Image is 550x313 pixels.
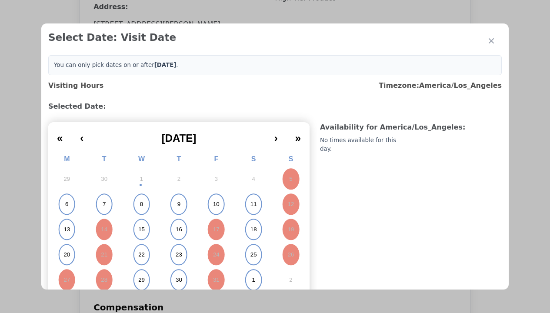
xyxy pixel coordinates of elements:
abbr: Tuesday [102,155,107,163]
button: October 28, 2025 [86,267,123,293]
button: October 20, 2025 [48,242,86,267]
button: October 9, 2025 [160,192,198,217]
abbr: October 13, 2025 [63,226,70,233]
abbr: September 29, 2025 [63,175,70,183]
abbr: Thursday [177,155,181,163]
abbr: October 4, 2025 [252,175,255,183]
button: November 1, 2025 [235,267,272,293]
abbr: October 17, 2025 [213,226,220,233]
abbr: October 22, 2025 [138,251,145,259]
button: October 11, 2025 [235,192,272,217]
button: September 30, 2025 [86,166,123,192]
button: October 19, 2025 [272,217,310,242]
button: October 3, 2025 [197,166,235,192]
button: [DATE] [92,126,265,145]
abbr: Wednesday [138,155,145,163]
abbr: October 28, 2025 [101,276,107,284]
abbr: November 1, 2025 [252,276,255,284]
abbr: October 10, 2025 [213,200,220,208]
abbr: October 15, 2025 [138,226,145,233]
b: [DATE] [154,62,177,68]
button: November 2, 2025 [272,267,310,293]
abbr: October 12, 2025 [288,200,294,208]
button: October 31, 2025 [197,267,235,293]
button: October 30, 2025 [160,267,198,293]
button: October 18, 2025 [235,217,272,242]
button: October 14, 2025 [86,217,123,242]
abbr: October 20, 2025 [63,251,70,259]
div: No times available for this day. [320,136,409,153]
div: You can only pick dates on or after . [48,55,502,75]
abbr: Friday [214,155,218,163]
abbr: October 24, 2025 [213,251,220,259]
button: October 10, 2025 [197,192,235,217]
abbr: Sunday [289,155,293,163]
button: October 6, 2025 [48,192,86,217]
abbr: October 5, 2025 [289,175,292,183]
abbr: October 26, 2025 [288,251,294,259]
h3: Availability for America/Los_Angeles : [320,122,502,133]
abbr: October 6, 2025 [65,200,68,208]
abbr: October 8, 2025 [140,200,143,208]
button: October 2, 2025 [160,166,198,192]
h2: Select Date: Visit Date [48,30,502,44]
abbr: November 2, 2025 [289,276,292,284]
button: October 15, 2025 [123,217,160,242]
abbr: October 2, 2025 [177,175,180,183]
abbr: October 21, 2025 [101,251,107,259]
button: October 29, 2025 [123,267,160,293]
button: October 21, 2025 [86,242,123,267]
button: October 25, 2025 [235,242,272,267]
button: « [48,126,71,145]
h3: Timezone: America/Los_Angeles [379,80,502,91]
button: October 27, 2025 [48,267,86,293]
abbr: October 1, 2025 [140,175,143,183]
abbr: October 11, 2025 [250,200,257,208]
button: October 13, 2025 [48,217,86,242]
button: October 4, 2025 [235,166,272,192]
abbr: October 27, 2025 [63,276,70,284]
abbr: September 30, 2025 [101,175,107,183]
button: October 22, 2025 [123,242,160,267]
abbr: October 7, 2025 [103,200,106,208]
button: October 17, 2025 [197,217,235,242]
abbr: October 30, 2025 [176,276,182,284]
abbr: Saturday [251,155,256,163]
button: ‹ [71,126,92,145]
abbr: October 31, 2025 [213,276,220,284]
button: September 29, 2025 [48,166,86,192]
abbr: October 29, 2025 [138,276,145,284]
button: October 1, 2025 [123,166,160,192]
button: October 16, 2025 [160,217,198,242]
abbr: October 25, 2025 [250,251,257,259]
abbr: October 18, 2025 [250,226,257,233]
abbr: October 23, 2025 [176,251,182,259]
abbr: October 16, 2025 [176,226,182,233]
abbr: October 19, 2025 [288,226,294,233]
abbr: Monday [64,155,70,163]
abbr: October 14, 2025 [101,226,107,233]
button: October 7, 2025 [86,192,123,217]
h3: Visiting Hours [48,80,103,91]
span: [DATE] [162,132,197,144]
button: October 24, 2025 [197,242,235,267]
button: October 23, 2025 [160,242,198,267]
h3: Selected Date: [48,101,502,112]
abbr: October 9, 2025 [177,200,180,208]
button: › [266,126,287,145]
button: October 12, 2025 [272,192,310,217]
button: October 26, 2025 [272,242,310,267]
button: » [287,126,310,145]
button: October 5, 2025 [272,166,310,192]
abbr: October 3, 2025 [215,175,218,183]
button: October 8, 2025 [123,192,160,217]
